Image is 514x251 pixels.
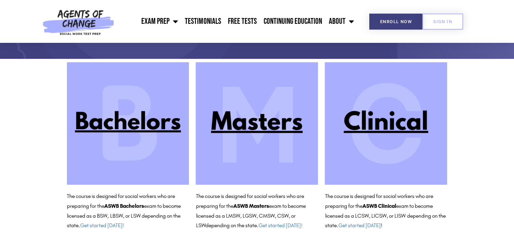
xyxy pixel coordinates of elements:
[118,13,357,30] nav: Menu
[67,191,189,231] p: The course is designed for social workers who are preparing for the exam to become licensed as a ...
[181,13,224,30] a: Testimonials
[433,19,452,24] span: SIGN IN
[380,19,412,24] span: Enroll Now
[205,222,302,229] span: depending on the state.
[362,203,396,209] b: ASWB Clinical
[224,13,260,30] a: Free Tests
[338,222,380,229] a: Get started [DATE]
[422,14,463,30] a: SIGN IN
[336,222,382,229] span: . !
[138,13,181,30] a: Exam Prep
[196,191,318,231] p: The course is designed for social workers who are preparing for the exam to become licensed as a ...
[260,13,325,30] a: Continuing Education
[325,191,447,231] p: The course is designed for social workers who are preparing for the exam to become licensed as a ...
[233,203,269,209] b: ASWB Masters
[369,14,423,30] a: Enroll Now
[80,222,124,229] a: Get started [DATE]!
[104,203,144,209] b: ASWB Bachelors
[325,13,357,30] a: About
[258,222,302,229] a: Get started [DATE]!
